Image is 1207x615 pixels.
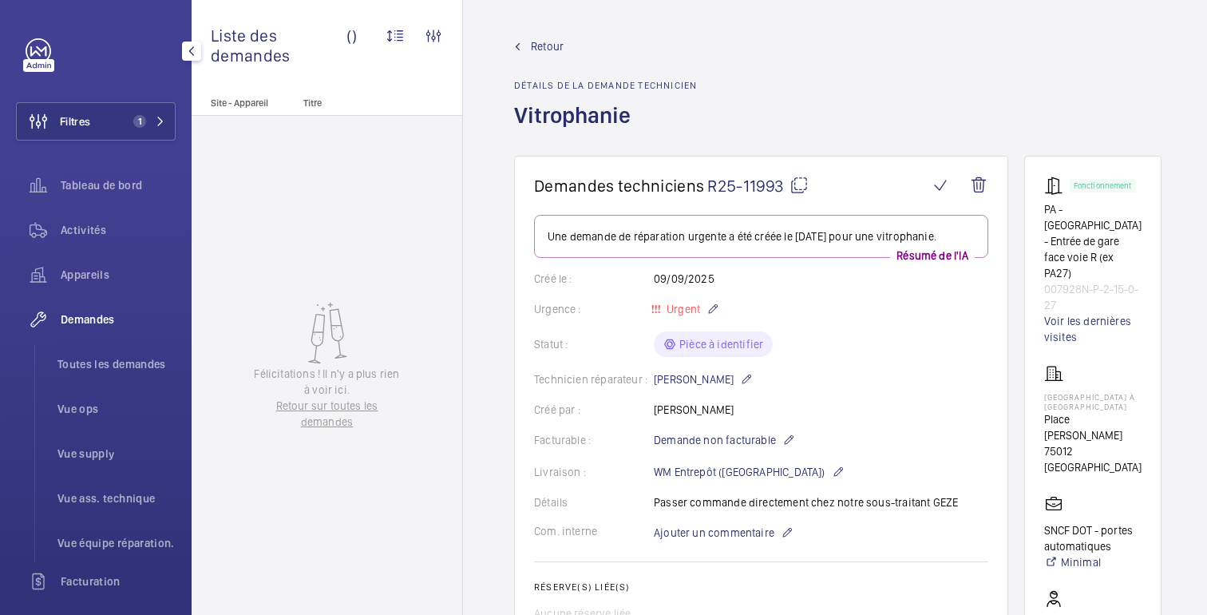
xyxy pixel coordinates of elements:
[211,26,291,65] font: Liste des demandes
[1044,524,1133,553] font: SNCF DOT - portes automatiques
[61,268,109,281] font: Appareils
[57,403,98,415] font: Vue ops
[252,398,402,430] a: Retour sur toutes les demandes
[548,230,936,243] font: Une demande de réparation urgente a été créée le [DATE] pour une vitrophanie.
[1044,283,1138,311] font: 007928N-P-2-15-0-27
[211,97,268,109] font: Site - Appareil
[254,367,399,396] font: Félicitations ! Il n'y a plus rien à voir ici.
[57,358,166,371] font: Toutes les demandes
[60,115,90,128] font: Filtres
[534,581,631,593] font: Réserve(s) liée(s)
[57,447,115,460] font: Vue supply
[276,399,378,428] font: Retour sur toutes les demandes
[1044,392,1135,411] font: [GEOGRAPHIC_DATA] à [GEOGRAPHIC_DATA]
[514,101,631,129] font: Vitrophanie
[346,26,357,46] font: ()
[707,176,783,196] font: R25-11993
[896,249,968,262] font: Résumé de l'IA
[654,466,825,478] font: WM Entrepôt ([GEOGRAPHIC_DATA])
[61,224,106,236] font: Activités
[61,179,142,192] font: Tableau de bord
[531,40,564,53] font: Retour
[514,80,697,91] font: Détails de la demande technicien
[61,313,115,326] font: Demandes
[61,575,121,588] font: Facturation
[654,434,776,446] font: Demande non facturable
[654,526,774,539] font: Ajouter un commentaire
[1044,315,1131,343] font: Voir les dernières visites
[16,102,176,141] button: Filtres1
[1044,413,1122,442] font: Place [PERSON_NAME]
[1074,181,1132,190] font: Fonctionnement
[1044,445,1142,474] font: 75012 [GEOGRAPHIC_DATA]
[1044,313,1142,345] a: Voir les dernières visites
[667,303,700,315] font: Urgent
[57,492,155,505] font: Vue ass. technique
[57,537,175,550] font: Vue équipe réparation.
[1044,554,1142,570] a: Minimal
[654,373,734,386] font: [PERSON_NAME]
[303,97,322,109] font: Titre
[1044,203,1142,280] font: PA - [GEOGRAPHIC_DATA] - Entrée de gare face voie R (ex PA27)
[534,176,704,196] font: Demandes techniciens
[1044,176,1070,195] img: automatic_door.svg
[138,116,142,127] font: 1
[1061,556,1101,569] font: Minimal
